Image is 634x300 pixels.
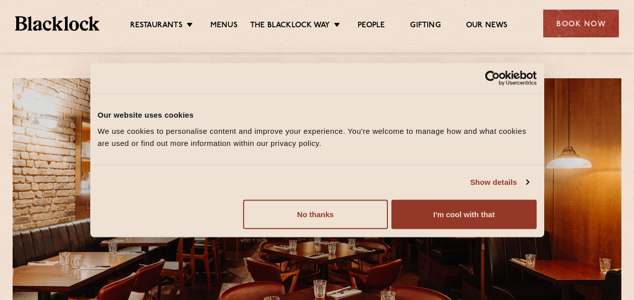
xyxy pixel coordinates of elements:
a: Menus [210,21,238,32]
a: People [358,21,385,32]
div: Book Now [543,10,619,37]
button: No thanks [243,199,388,229]
a: Usercentrics Cookiebot - opens in a new window [448,71,537,86]
div: We use cookies to personalise content and improve your experience. You're welcome to manage how a... [98,125,537,149]
a: Show details [470,176,529,188]
a: The Blacklock Way [250,21,330,32]
a: Gifting [410,21,440,32]
div: Our website uses cookies [98,109,537,121]
img: BL_Textured_Logo-footer-cropped.svg [15,16,99,30]
a: Restaurants [130,21,183,32]
button: I'm cool with that [391,199,536,229]
a: Our News [466,21,508,32]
